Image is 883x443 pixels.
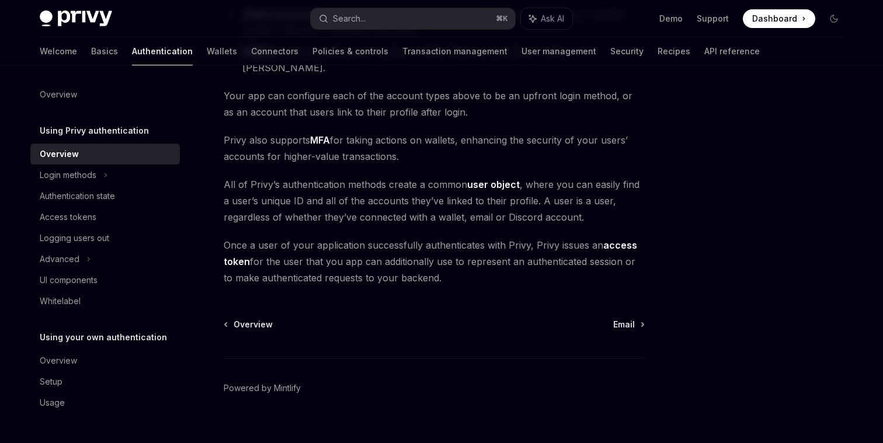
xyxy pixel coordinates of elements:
[224,176,645,225] span: All of Privy’s authentication methods create a common , where you can easily find a user’s unique...
[658,37,690,65] a: Recipes
[312,37,388,65] a: Policies & controls
[30,270,180,291] a: UI components
[40,124,149,138] h5: Using Privy authentication
[234,319,273,330] span: Overview
[224,237,645,286] span: Once a user of your application successfully authenticates with Privy, Privy issues an for the us...
[40,330,167,344] h5: Using your own authentication
[30,392,180,413] a: Usage
[310,134,330,146] a: MFA
[521,8,572,29] button: Ask AI
[30,144,180,165] a: Overview
[825,9,843,28] button: Toggle dark mode
[697,13,729,25] a: Support
[402,37,507,65] a: Transaction management
[610,37,644,65] a: Security
[311,8,515,29] button: Search...⌘K
[467,179,520,191] a: user object
[659,13,683,25] a: Demo
[91,37,118,65] a: Basics
[40,294,81,308] div: Whitelabel
[743,9,815,28] a: Dashboard
[40,168,96,182] div: Login methods
[224,382,301,394] a: Powered by Mintlify
[541,13,564,25] span: Ask AI
[496,14,508,23] span: ⌘ K
[132,37,193,65] a: Authentication
[40,37,77,65] a: Welcome
[30,84,180,105] a: Overview
[40,252,79,266] div: Advanced
[704,37,760,65] a: API reference
[40,375,62,389] div: Setup
[40,210,96,224] div: Access tokens
[251,37,298,65] a: Connectors
[40,11,112,27] img: dark logo
[30,228,180,249] a: Logging users out
[207,37,237,65] a: Wallets
[225,319,273,330] a: Overview
[40,189,115,203] div: Authentication state
[522,37,596,65] a: User management
[224,132,645,165] span: Privy also supports for taking actions on wallets, enhancing the security of your users’ accounts...
[613,319,644,330] a: Email
[30,291,180,312] a: Whitelabel
[30,186,180,207] a: Authentication state
[40,88,77,102] div: Overview
[752,13,797,25] span: Dashboard
[30,207,180,228] a: Access tokens
[30,371,180,392] a: Setup
[40,273,98,287] div: UI components
[40,147,79,161] div: Overview
[613,319,635,330] span: Email
[224,88,645,120] span: Your app can configure each of the account types above to be an upfront login method, or as an ac...
[40,396,65,410] div: Usage
[40,231,109,245] div: Logging users out
[40,354,77,368] div: Overview
[30,350,180,371] a: Overview
[333,12,366,26] div: Search...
